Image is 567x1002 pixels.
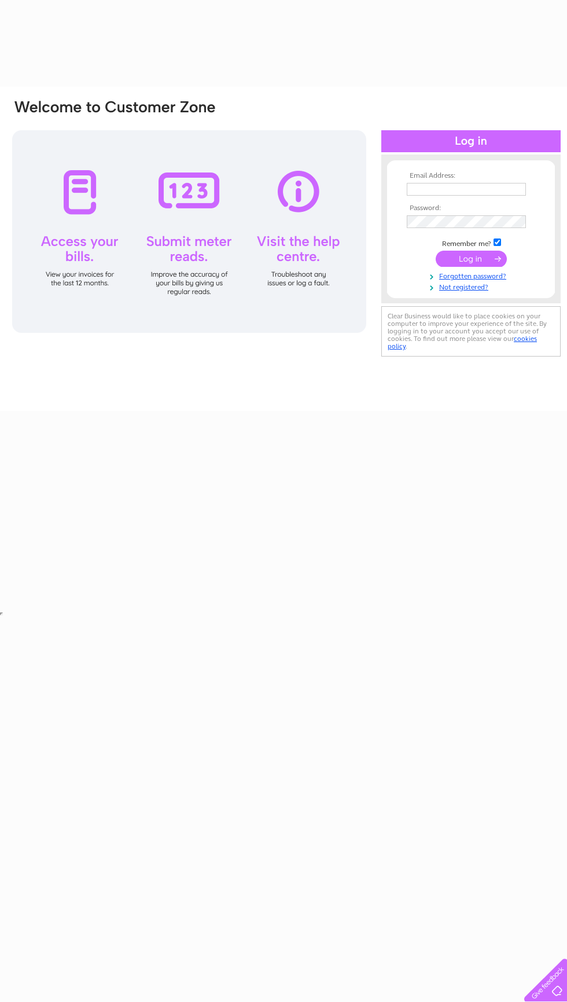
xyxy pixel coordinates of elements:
a: Not registered? [407,281,538,292]
th: Password: [404,204,538,212]
td: Remember me? [404,237,538,248]
input: Submit [436,251,507,267]
a: Forgotten password? [407,270,538,281]
a: cookies policy [388,335,537,350]
th: Email Address: [404,172,538,180]
div: Clear Business would like to place cookies on your computer to improve your experience of the sit... [381,306,561,357]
